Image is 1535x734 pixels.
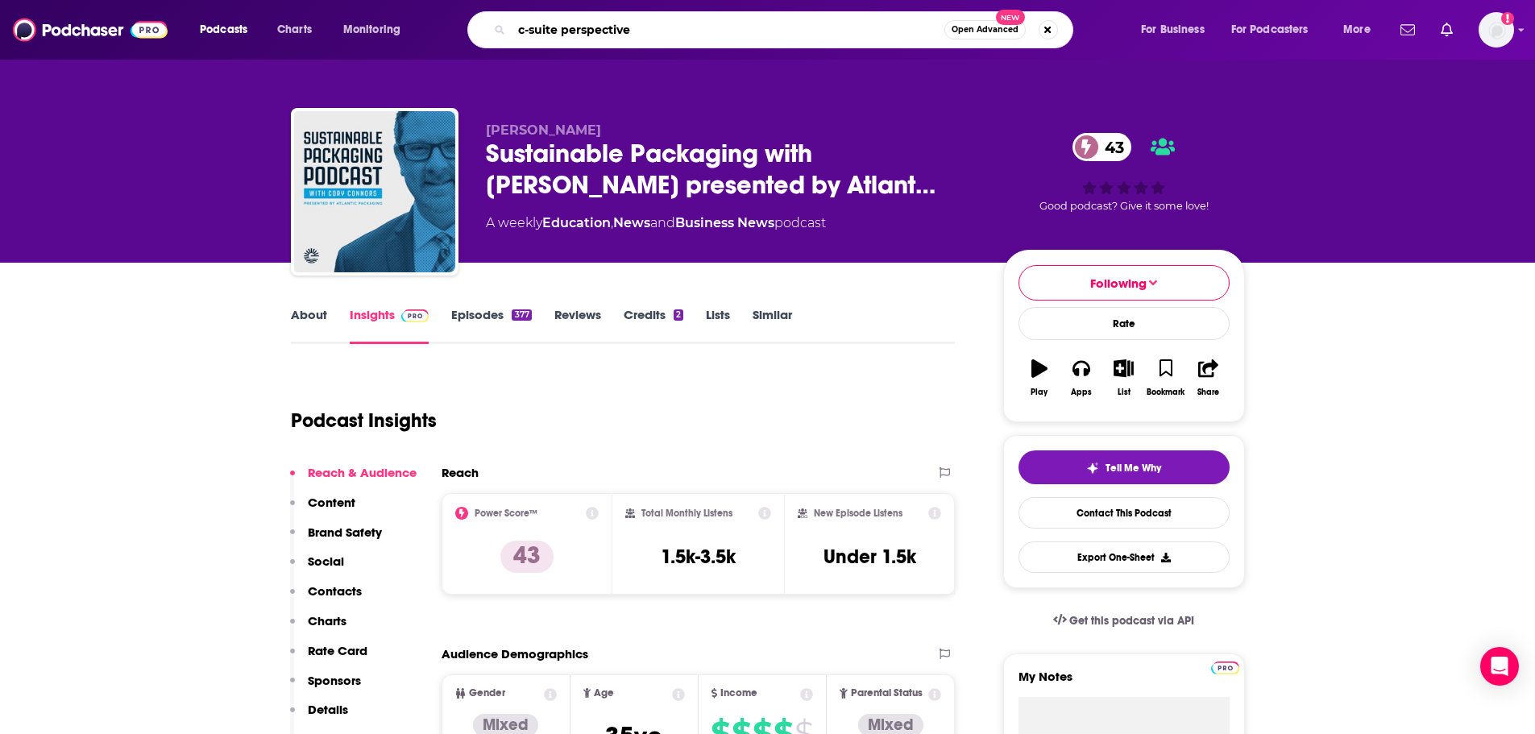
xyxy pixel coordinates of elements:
[706,307,730,344] a: Lists
[1479,12,1514,48] button: Show profile menu
[1211,661,1239,674] img: Podchaser Pro
[1479,12,1514,48] span: Logged in as jkoshea
[291,307,327,344] a: About
[1018,450,1230,484] button: tell me why sparkleTell Me Why
[1501,12,1514,25] svg: Add a profile image
[200,19,247,41] span: Podcasts
[624,307,683,344] a: Credits2
[1434,16,1459,44] a: Show notifications dropdown
[500,541,554,573] p: 43
[512,309,531,321] div: 377
[1145,349,1187,407] button: Bookmark
[469,688,505,699] span: Gender
[1086,462,1099,475] img: tell me why sparkle
[1089,133,1132,161] span: 43
[851,688,923,699] span: Parental Status
[1221,17,1332,43] button: open menu
[277,19,312,41] span: Charts
[1018,307,1230,340] div: Rate
[1071,388,1092,397] div: Apps
[1480,647,1519,686] div: Open Intercom Messenger
[483,11,1089,48] div: Search podcasts, credits, & more...
[308,495,355,510] p: Content
[343,19,400,41] span: Monitoring
[475,508,537,519] h2: Power Score™
[290,554,344,583] button: Social
[674,309,683,321] div: 2
[290,613,346,643] button: Charts
[308,702,348,717] p: Details
[1197,388,1219,397] div: Share
[542,215,611,230] a: Education
[1090,276,1147,291] span: Following
[1187,349,1229,407] button: Share
[451,307,531,344] a: Episodes377
[308,613,346,628] p: Charts
[1018,265,1230,301] button: Following
[13,15,168,45] img: Podchaser - Follow, Share and Rate Podcasts
[512,17,944,43] input: Search podcasts, credits, & more...
[294,111,455,272] img: Sustainable Packaging with Cory Connors presented by Atlantic Packaging
[814,508,902,519] h2: New Episode Listens
[308,583,362,599] p: Contacts
[1147,388,1184,397] div: Bookmark
[753,307,792,344] a: Similar
[290,643,367,673] button: Rate Card
[442,646,588,661] h2: Audience Demographics
[308,525,382,540] p: Brand Safety
[350,307,429,344] a: InsightsPodchaser Pro
[952,26,1018,34] span: Open Advanced
[291,408,437,433] h1: Podcast Insights
[290,702,348,732] button: Details
[486,214,826,233] div: A weekly podcast
[1394,16,1421,44] a: Show notifications dropdown
[675,215,774,230] a: Business News
[1106,462,1161,475] span: Tell Me Why
[267,17,322,43] a: Charts
[442,465,479,480] h2: Reach
[1130,17,1225,43] button: open menu
[1332,17,1391,43] button: open menu
[1060,349,1102,407] button: Apps
[290,583,362,613] button: Contacts
[611,215,613,230] span: ,
[308,643,367,658] p: Rate Card
[1018,497,1230,529] a: Contact This Podcast
[1102,349,1144,407] button: List
[308,673,361,688] p: Sponsors
[1018,349,1060,407] button: Play
[401,309,429,322] img: Podchaser Pro
[1018,541,1230,573] button: Export One-Sheet
[290,495,355,525] button: Content
[1141,19,1205,41] span: For Business
[1118,388,1131,397] div: List
[189,17,268,43] button: open menu
[720,688,757,699] span: Income
[554,307,601,344] a: Reviews
[641,508,732,519] h2: Total Monthly Listens
[290,465,417,495] button: Reach & Audience
[661,545,736,569] h3: 1.5k-3.5k
[308,465,417,480] p: Reach & Audience
[290,525,382,554] button: Brand Safety
[1039,200,1209,212] span: Good podcast? Give it some love!
[1040,601,1208,641] a: Get this podcast via API
[486,122,601,138] span: [PERSON_NAME]
[1003,122,1245,222] div: 43Good podcast? Give it some love!
[1231,19,1309,41] span: For Podcasters
[613,215,650,230] a: News
[1069,614,1194,628] span: Get this podcast via API
[650,215,675,230] span: and
[944,20,1026,39] button: Open AdvancedNew
[824,545,916,569] h3: Under 1.5k
[1072,133,1132,161] a: 43
[1343,19,1371,41] span: More
[290,673,361,703] button: Sponsors
[1211,659,1239,674] a: Pro website
[594,688,614,699] span: Age
[1479,12,1514,48] img: User Profile
[1018,669,1230,697] label: My Notes
[996,10,1025,25] span: New
[1031,388,1048,397] div: Play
